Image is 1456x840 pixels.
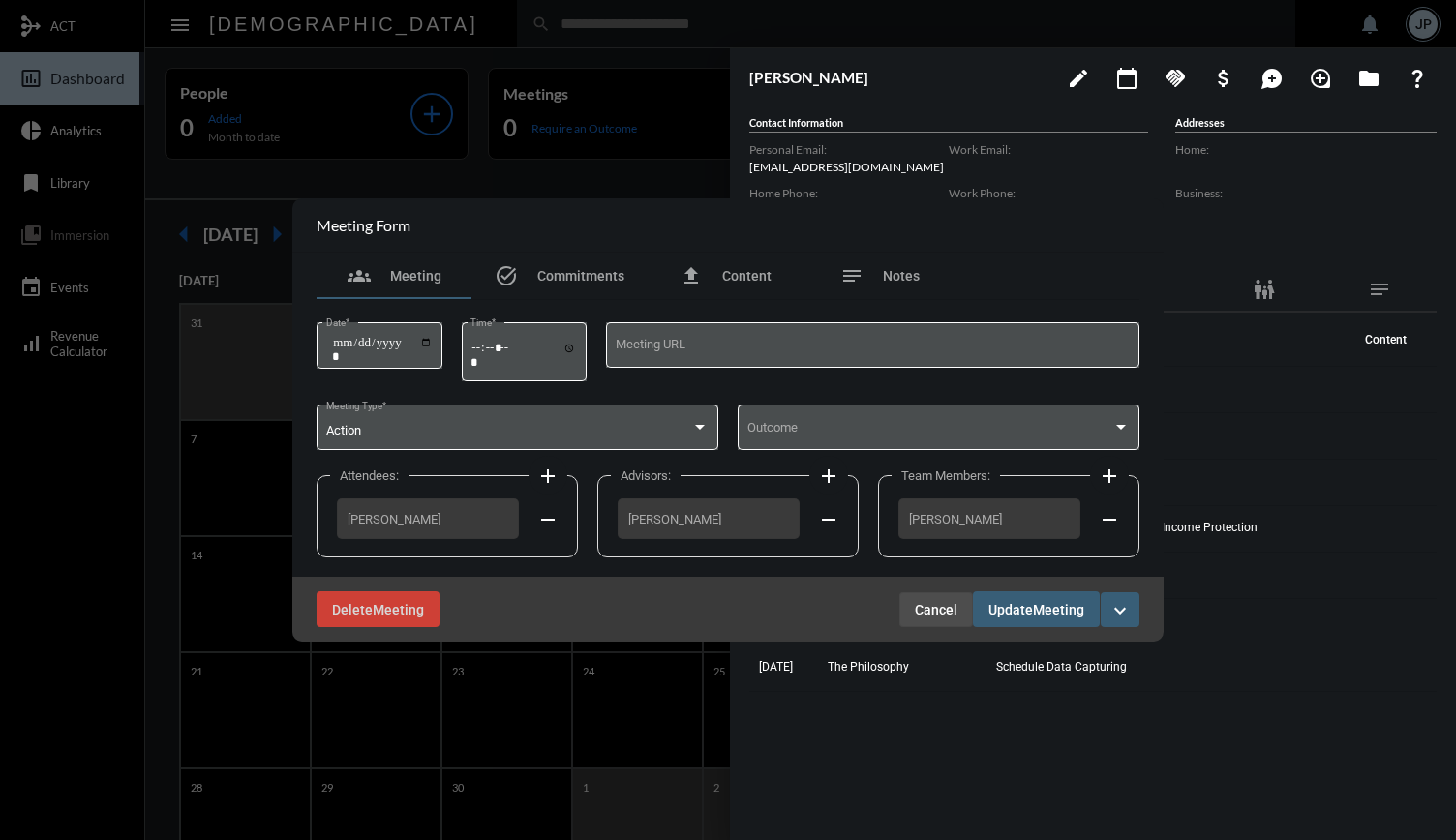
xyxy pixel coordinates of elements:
[330,468,409,483] label: Attendees:
[536,508,560,531] mat-icon: remove
[1355,313,1437,367] th: Content
[536,465,560,488] mat-icon: add
[817,465,840,488] mat-icon: add
[537,268,624,284] span: Commitments
[326,423,361,437] span: Action
[1098,465,1121,488] mat-icon: add
[1406,67,1429,90] mat-icon: question_mark
[996,660,1127,674] span: Schedule Data Capturing
[1309,67,1332,90] mat-icon: loupe
[749,186,949,200] label: Home Phone:
[1260,67,1284,90] mat-icon: maps_ugc
[1067,67,1090,90] mat-icon: edit
[1175,142,1437,157] label: Home:
[1115,67,1138,90] mat-icon: calendar_today
[1212,67,1235,90] mat-icon: attach_money
[840,264,864,287] mat-icon: notes
[1175,116,1437,133] h5: Addresses
[949,142,1148,157] label: Work Email:
[1301,58,1340,97] button: Add Introduction
[749,160,949,174] p: [EMAIL_ADDRESS][DOMAIN_NAME]
[973,591,1100,627] button: UpdateMeeting
[373,602,424,617] span: Meeting
[892,468,1000,483] label: Team Members:
[749,142,949,157] label: Personal Email:
[883,268,920,284] span: Notes
[722,268,772,284] span: Content
[1033,602,1084,617] span: Meeting
[348,264,371,287] mat-icon: groups
[1357,67,1380,90] mat-icon: folder
[1368,278,1391,301] mat-icon: notes
[390,268,441,284] span: Meeting
[1398,58,1437,97] button: What If?
[332,602,373,617] span: Delete
[317,216,410,234] h2: Meeting Form
[749,116,1148,133] h5: Contact Information
[759,660,793,674] span: [DATE]
[1175,186,1437,200] label: Business:
[611,468,681,483] label: Advisors:
[988,602,1033,617] span: Update
[317,591,440,627] button: DeleteMeeting
[1108,599,1132,622] mat-icon: expand_more
[1156,58,1195,97] button: Add Commitment
[1204,58,1243,97] button: Add Business
[817,508,840,531] mat-icon: remove
[1164,67,1187,90] mat-icon: handshake
[949,186,1148,200] label: Work Phone:
[749,69,1049,86] h3: [PERSON_NAME]
[1253,278,1276,301] mat-icon: family_restroom
[1059,58,1098,97] button: edit person
[1107,58,1146,97] button: Add meeting
[628,512,789,526] span: [PERSON_NAME]
[828,660,909,674] span: The Philosophy
[680,264,703,287] mat-icon: file_upload
[988,313,1356,367] th: Outcome
[1098,508,1121,531] mat-icon: remove
[348,512,508,526] span: [PERSON_NAME]
[1350,58,1388,97] button: Archives
[915,602,957,617] span: Cancel
[899,592,973,627] button: Cancel
[495,264,518,287] mat-icon: task_alt
[909,512,1070,526] span: [PERSON_NAME]
[1253,58,1291,97] button: Add Mention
